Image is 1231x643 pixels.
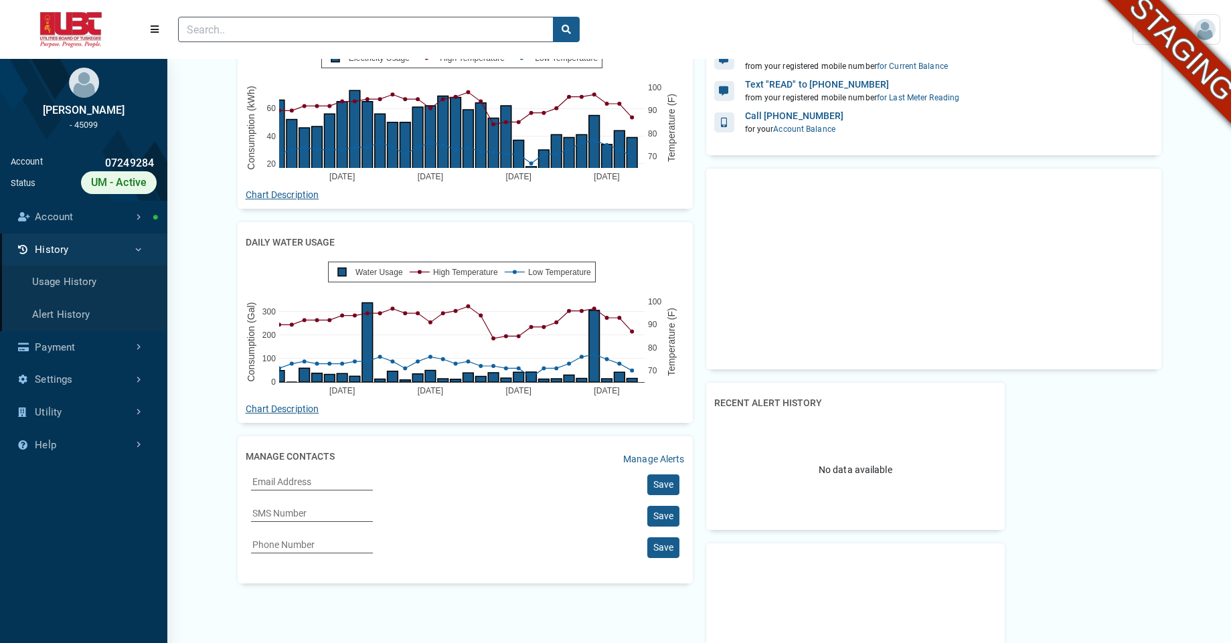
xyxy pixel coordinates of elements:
input: Search [178,17,554,42]
div: Call [PHONE_NUMBER] [745,109,844,123]
button: Save [647,506,679,527]
h2: Daily Water Usage [246,230,335,255]
h2: Recent Alert History [714,391,822,416]
div: for your [745,123,844,135]
a: Chart Description [246,403,319,414]
a: Manage Alerts [623,452,684,466]
span: for current balance [877,62,948,71]
span: for last meter reading [877,93,959,102]
a: User Settings [1133,14,1220,45]
div: No data available [714,421,997,519]
input: SMS Number [251,506,373,522]
h2: Manage Contacts [246,444,335,469]
span: User Settings [1137,23,1194,36]
input: Phone Number [251,537,373,553]
button: search [553,17,580,42]
div: 07249284 [43,155,157,171]
a: Chart Description [246,189,319,200]
div: [PERSON_NAME] [11,102,157,118]
div: from your registered mobile number [745,60,948,72]
input: Email Address [251,474,373,490]
button: Menu [142,17,167,41]
div: - 45099 [11,118,157,131]
button: Save [647,474,679,495]
button: Save [647,537,679,558]
div: Status [11,177,36,189]
div: from your registered mobile number [745,92,960,104]
div: UM - Active [81,171,157,194]
div: Text "READ" to [PHONE_NUMBER] [745,78,960,92]
div: Account [11,155,43,171]
span: Account Balance [773,124,835,134]
img: ALTSK Logo [11,12,131,48]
